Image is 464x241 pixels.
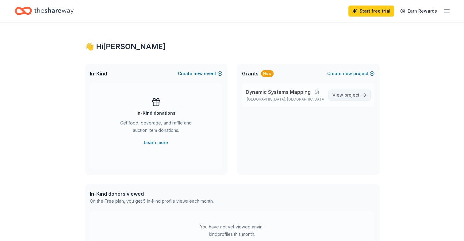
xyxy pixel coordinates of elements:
[114,119,198,136] div: Get food, beverage, and raffle and auction item donations.
[348,6,394,17] a: Start free trial
[242,70,259,77] span: Grants
[90,197,214,205] div: On the Free plan, you get 5 in-kind profile views each month.
[136,109,175,117] div: In-Kind donations
[178,70,222,77] button: Createnewevent
[194,223,270,238] div: You have not yet viewed any in-kind profiles this month.
[15,4,74,18] a: Home
[261,70,274,77] div: New
[328,90,371,101] a: View project
[332,91,359,99] span: View
[246,88,311,96] span: Dynamic Systems Mapping
[85,42,379,52] div: 👋 Hi [PERSON_NAME]
[343,70,352,77] span: new
[144,139,168,146] a: Learn more
[397,6,441,17] a: Earn Rewards
[344,92,359,98] span: project
[90,70,107,77] span: In-Kind
[246,97,324,102] p: [GEOGRAPHIC_DATA], [GEOGRAPHIC_DATA]
[327,70,374,77] button: Createnewproject
[194,70,203,77] span: new
[90,190,214,197] div: In-Kind donors viewed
